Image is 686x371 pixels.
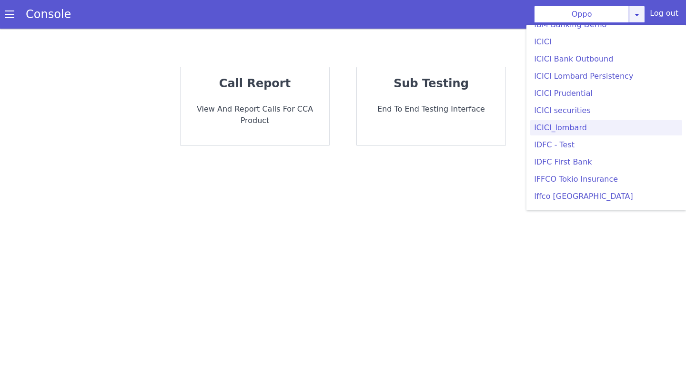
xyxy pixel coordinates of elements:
[530,103,682,118] a: ICICI securities
[530,17,682,32] a: IBM Banking Demo
[530,120,682,135] a: ICICI_lombard
[219,77,291,90] strong: call report
[188,103,322,126] p: View and report calls for CCA Product
[530,155,682,170] a: IDFC First Bank
[530,206,682,221] a: Indiamart
[530,189,682,204] a: Iffco [GEOGRAPHIC_DATA]
[530,86,682,101] a: ICICI Prudential
[530,137,682,153] a: IDFC - Test
[393,77,469,90] strong: sub testing
[650,8,678,23] div: Log out
[534,6,629,23] button: Oppo
[530,69,682,84] a: ICICI Lombard Persistency
[530,34,682,50] a: ICICI
[364,103,498,115] p: End to End Testing Interface
[14,8,82,21] a: Console
[530,172,682,187] a: IFFCO Tokio Insurance
[530,52,682,67] a: ICICI Bank Outbound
